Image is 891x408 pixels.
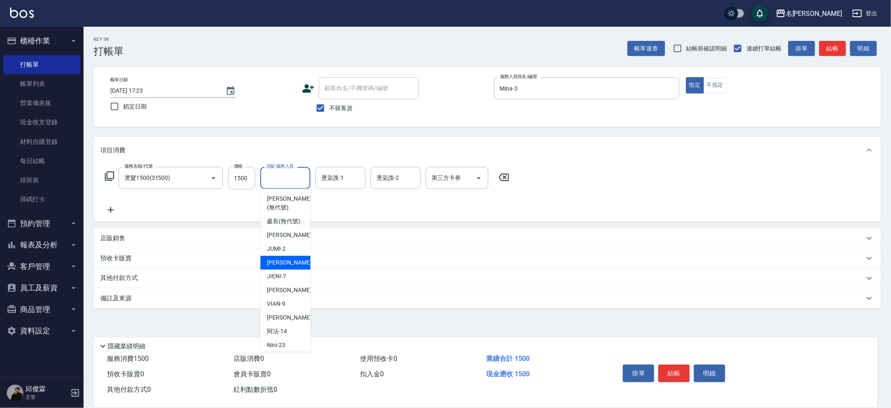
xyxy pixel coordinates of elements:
[110,84,217,98] input: YYYY/MM/DD hh:mm
[3,299,80,320] button: 商品管理
[94,137,881,164] div: 項目消費
[849,6,881,21] button: 登出
[3,151,80,171] a: 每日結帳
[124,163,152,169] label: 服務名稱/代號
[267,327,287,336] span: 阿法 -14
[94,228,881,248] div: 店販銷售
[772,5,845,22] button: 名[PERSON_NAME]
[107,355,149,363] span: 服務消費 1500
[108,342,145,351] p: 隱藏業績明細
[94,248,881,268] div: 預收卡販賣
[100,294,132,303] p: 備註及來源
[25,385,68,393] h5: 邱傑霖
[3,55,80,74] a: 打帳單
[3,190,80,209] a: 掃碼打卡
[627,41,665,56] button: 帳單速查
[658,365,690,382] button: 結帳
[267,300,285,308] span: VIAN -9
[360,370,384,378] span: 扣入金 0
[107,385,151,393] span: 其他付款方式 0
[267,217,300,226] span: 處長 (無代號)
[7,385,23,401] img: Person
[3,113,80,132] a: 現金收支登錄
[123,102,147,111] span: 鎖定日期
[267,341,285,350] span: Nini -23
[94,268,881,288] div: 其他付款方式
[472,171,485,185] button: Open
[819,41,846,56] button: 結帳
[751,5,768,22] button: save
[686,77,704,93] button: 指定
[3,320,80,342] button: 資料設定
[3,132,80,151] a: 材料自購登錄
[100,254,132,263] p: 預收卡販賣
[746,44,782,53] span: 連續打單結帳
[94,45,124,57] h3: 打帳單
[267,286,316,295] span: [PERSON_NAME] -8
[329,104,353,113] span: 不留客資
[234,385,277,393] span: 紅利點數折抵 0
[107,370,144,378] span: 預收卡販賣 0
[3,171,80,190] a: 排班表
[266,163,294,169] label: 洗髮-服務人員
[3,74,80,93] a: 帳單列表
[25,393,68,401] p: 主管
[703,77,727,93] button: 不指定
[234,355,264,363] span: 店販消費 0
[500,73,537,80] label: 服務人員姓名/編號
[3,256,80,277] button: 客戶管理
[10,8,34,18] img: Logo
[686,44,727,53] span: 結帳前確認明細
[207,171,220,185] button: Open
[788,41,815,56] button: 掛單
[3,277,80,299] button: 員工及薪資
[3,93,80,113] a: 營業儀表板
[623,365,654,382] button: 掛單
[267,194,311,212] span: [PERSON_NAME] (無代號)
[486,370,530,378] span: 現金應收 1500
[267,231,316,239] span: [PERSON_NAME] -1
[94,288,881,308] div: 備註及來源
[100,274,142,283] p: 其他付款方式
[110,77,128,83] label: 帳單日期
[850,41,877,56] button: 明細
[221,81,241,101] button: Choose date, selected date is 2025-08-12
[360,355,397,363] span: 使用預收卡 0
[267,272,286,281] span: JIENI -7
[267,313,320,322] span: [PERSON_NAME] -13
[100,234,125,243] p: 店販銷售
[100,146,125,155] p: 項目消費
[486,355,530,363] span: 業績合計 1500
[234,163,243,169] label: 價格
[786,8,842,19] div: 名[PERSON_NAME]
[3,234,80,256] button: 報表及分析
[694,365,725,382] button: 明細
[267,244,286,253] span: JUMI -2
[267,258,316,267] span: [PERSON_NAME] -3
[94,37,124,42] h2: Key In
[3,213,80,234] button: 預約管理
[234,370,271,378] span: 會員卡販賣 0
[3,30,80,52] button: 櫃檯作業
